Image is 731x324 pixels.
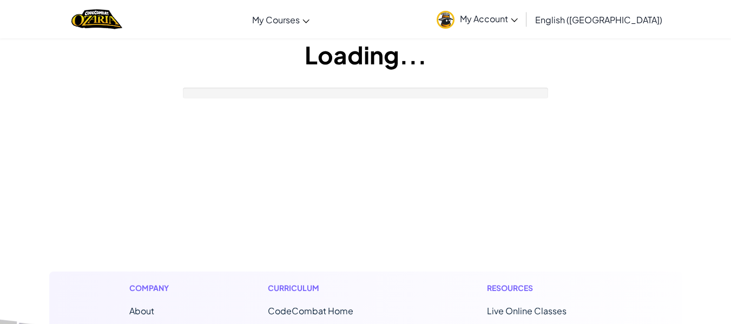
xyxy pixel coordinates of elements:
span: English ([GEOGRAPHIC_DATA]) [535,14,662,25]
h1: Curriculum [268,282,399,294]
a: My Account [431,2,523,36]
h1: Resources [487,282,602,294]
img: avatar [437,11,455,29]
h1: Company [129,282,180,294]
span: My Account [460,13,518,24]
a: Ozaria by CodeCombat logo [71,8,122,30]
a: About [129,305,154,316]
a: Live Online Classes [487,305,567,316]
span: My Courses [252,14,300,25]
a: My Courses [247,5,315,34]
a: English ([GEOGRAPHIC_DATA]) [530,5,668,34]
span: CodeCombat Home [268,305,353,316]
img: Home [71,8,122,30]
